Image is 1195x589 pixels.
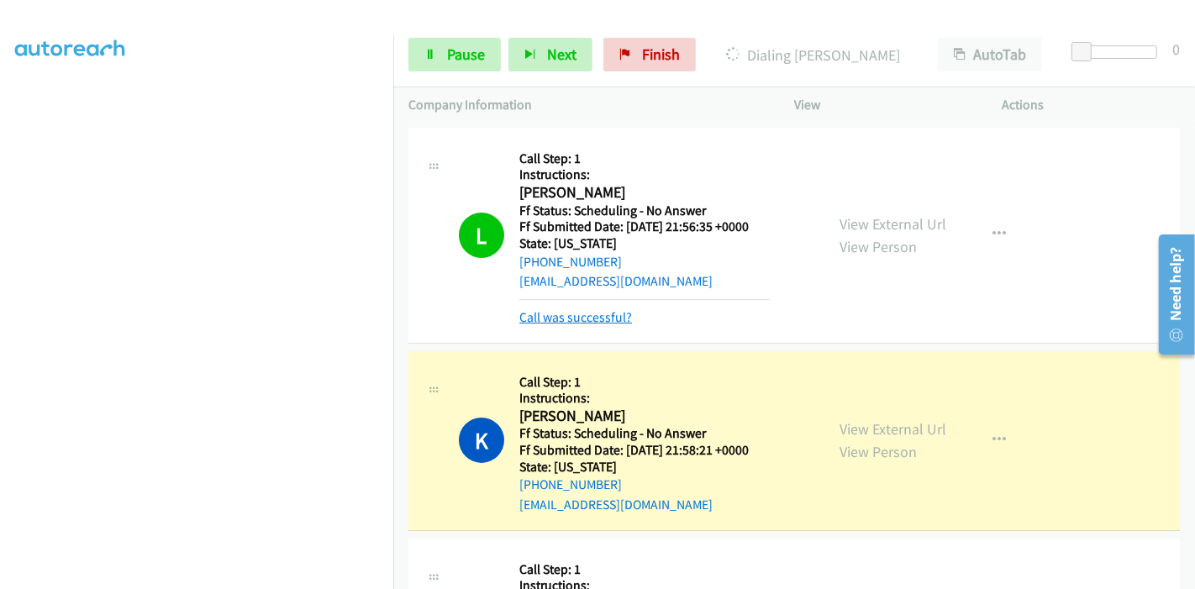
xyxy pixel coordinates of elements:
[519,497,713,513] a: [EMAIL_ADDRESS][DOMAIN_NAME]
[519,273,713,289] a: [EMAIL_ADDRESS][DOMAIN_NAME]
[519,150,770,167] h5: Call Step: 1
[719,44,908,66] p: Dialing [PERSON_NAME]
[547,45,576,64] span: Next
[840,214,946,234] a: View External Url
[840,237,917,256] a: View Person
[519,183,770,202] h2: [PERSON_NAME]
[1172,38,1180,60] div: 0
[519,425,770,442] h5: Ff Status: Scheduling - No Answer
[519,254,622,270] a: [PHONE_NUMBER]
[519,202,770,219] h5: Ff Status: Scheduling - No Answer
[459,418,504,463] h1: K
[519,166,770,183] h5: Instructions:
[1003,95,1181,115] p: Actions
[519,407,770,426] h2: [PERSON_NAME]
[519,459,770,476] h5: State: [US_STATE]
[519,309,632,325] a: Call was successful?
[519,476,622,492] a: [PHONE_NUMBER]
[519,561,770,578] h5: Call Step: 1
[1147,228,1195,361] iframe: Resource Center
[519,390,770,407] h5: Instructions:
[840,442,917,461] a: View Person
[840,419,946,439] a: View External Url
[508,38,592,71] button: Next
[519,218,770,235] h5: Ff Submitted Date: [DATE] 21:56:35 +0000
[519,374,770,391] h5: Call Step: 1
[938,38,1042,71] button: AutoTab
[642,45,680,64] span: Finish
[408,38,501,71] a: Pause
[519,442,770,459] h5: Ff Submitted Date: [DATE] 21:58:21 +0000
[603,38,696,71] a: Finish
[408,95,764,115] p: Company Information
[459,213,504,258] h1: L
[519,235,770,252] h5: State: [US_STATE]
[447,45,485,64] span: Pause
[1080,45,1157,59] div: Delay between calls (in seconds)
[794,95,972,115] p: View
